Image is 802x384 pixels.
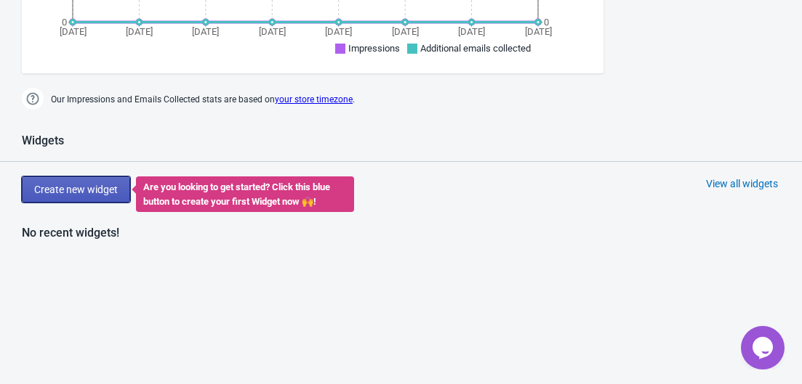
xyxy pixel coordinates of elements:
div: No recent widgets! [22,224,119,242]
tspan: 0 [62,17,67,28]
div: View all widgets [706,176,778,191]
span: Create new widget [34,184,118,195]
button: Create new widget [22,176,130,203]
span: Additional emails collected [420,43,531,54]
tspan: [DATE] [259,26,286,37]
img: help.png [22,88,44,110]
tspan: [DATE] [126,26,153,37]
a: your store timezone [275,94,353,105]
tspan: [DATE] [60,26,87,37]
tspan: [DATE] [525,26,552,37]
tspan: [DATE] [192,26,219,37]
tspan: [DATE] [325,26,352,37]
tspan: [DATE] [458,26,485,37]
span: Our Impressions and Emails Collected stats are based on . [51,88,355,112]
div: Are you looking to get started? Click this blue button to create your first Widget now 🙌​! [136,176,354,212]
iframe: chat widget [741,326,787,369]
tspan: 0 [544,17,549,28]
span: Impressions [348,43,400,54]
tspan: [DATE] [392,26,419,37]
